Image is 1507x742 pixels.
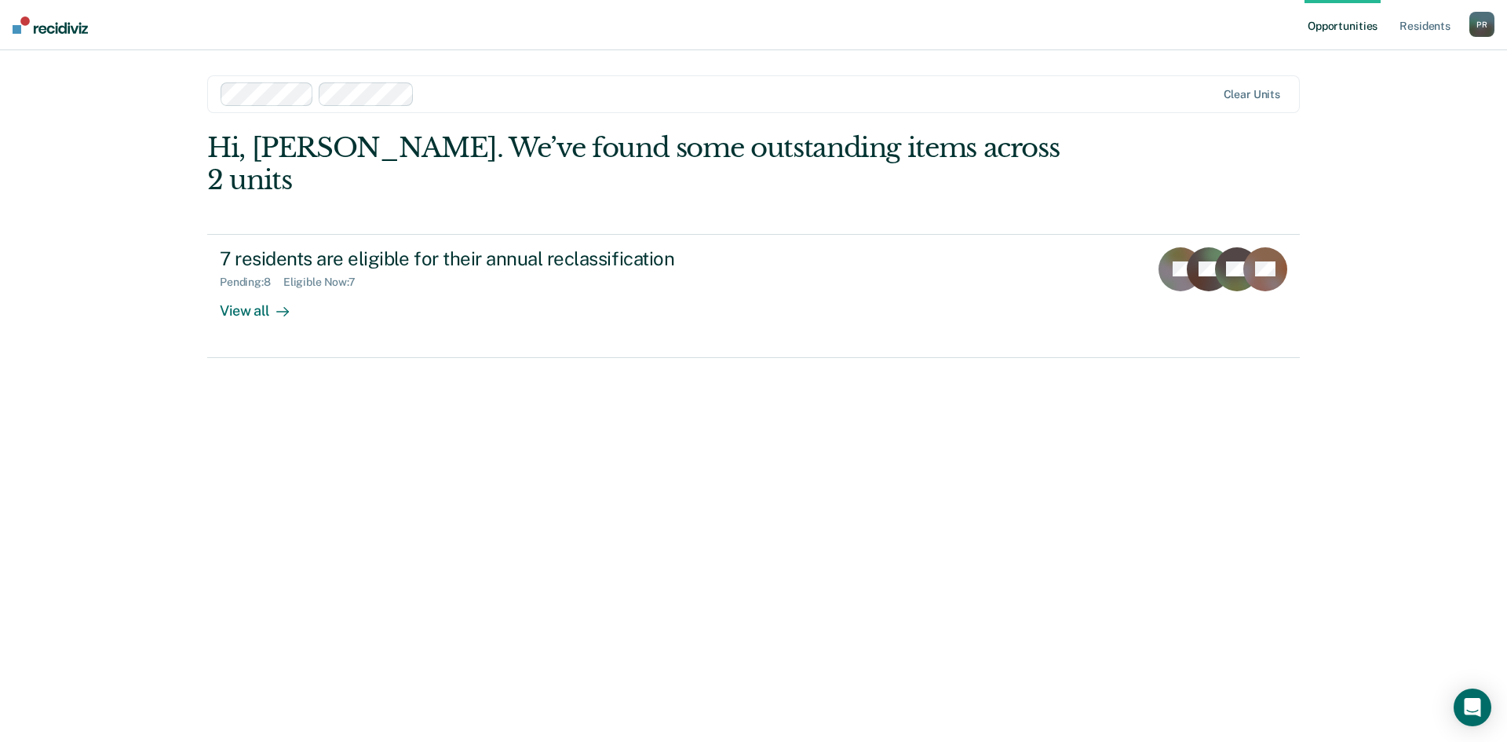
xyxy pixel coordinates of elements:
div: Eligible Now : 7 [283,276,368,289]
img: Recidiviz [13,16,88,34]
button: PR [1469,12,1494,37]
div: 7 residents are eligible for their annual reclassification [220,247,771,270]
a: 7 residents are eligible for their annual reclassificationPending:8Eligible Now:7View all [207,234,1300,358]
div: Clear units [1224,88,1281,101]
div: View all [220,289,308,320]
div: Hi, [PERSON_NAME]. We’ve found some outstanding items across 2 units [207,132,1082,196]
div: Pending : 8 [220,276,283,289]
div: P R [1469,12,1494,37]
div: Open Intercom Messenger [1454,689,1491,726]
